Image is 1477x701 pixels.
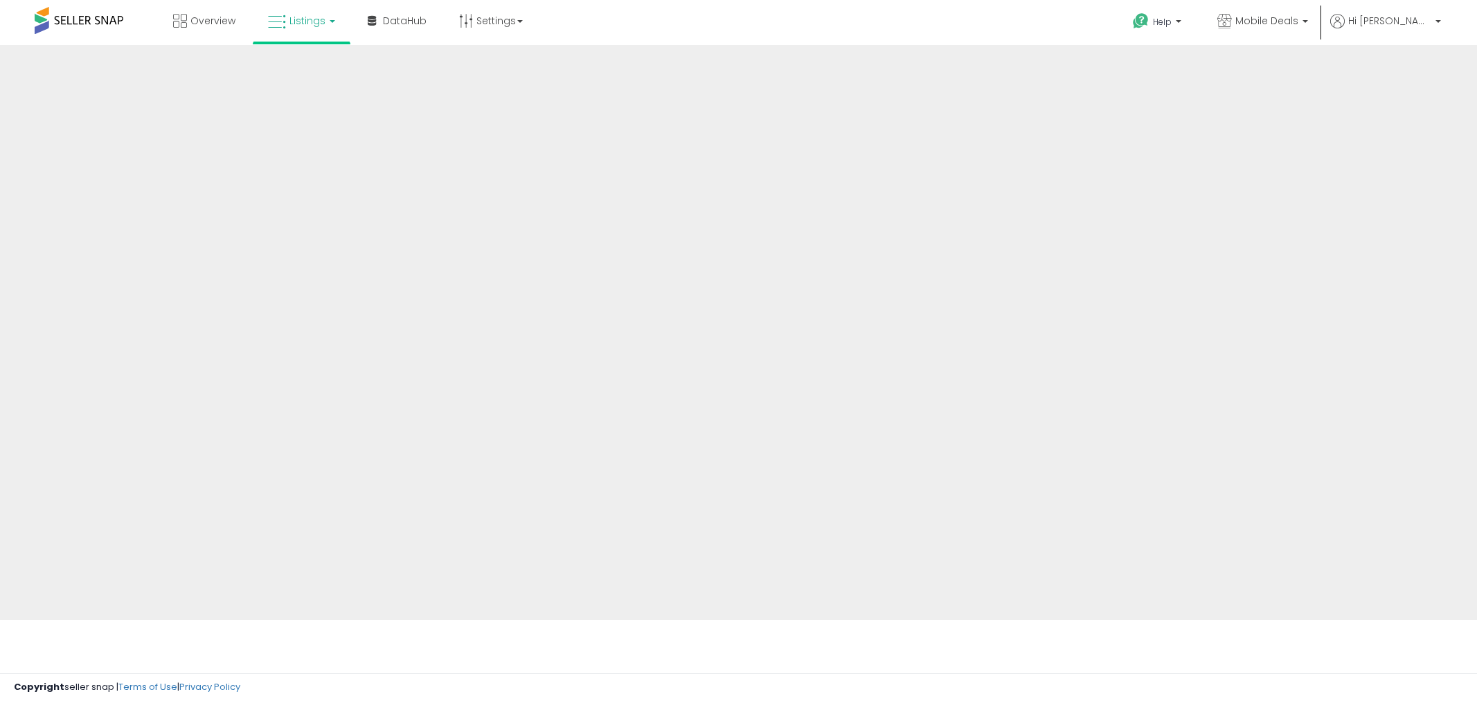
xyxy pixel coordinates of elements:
[1348,14,1431,28] span: Hi [PERSON_NAME]
[1153,16,1172,28] span: Help
[1132,12,1149,30] i: Get Help
[1330,14,1441,45] a: Hi [PERSON_NAME]
[1122,2,1195,45] a: Help
[289,14,325,28] span: Listings
[1235,14,1298,28] span: Mobile Deals
[383,14,427,28] span: DataHub
[190,14,235,28] span: Overview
